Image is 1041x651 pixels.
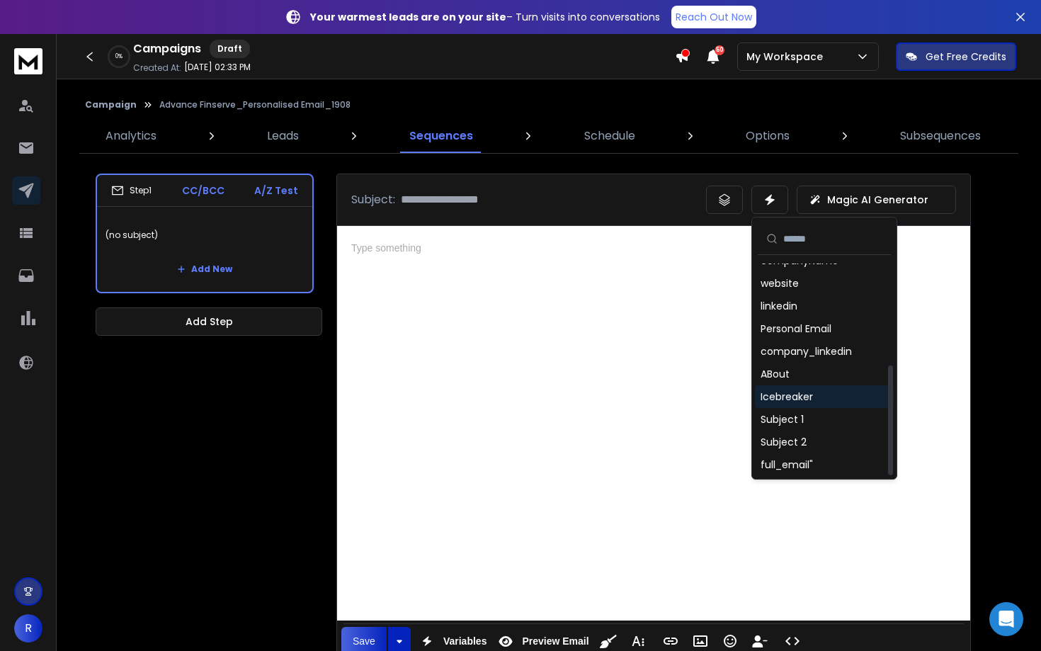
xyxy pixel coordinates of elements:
[258,119,307,153] a: Leads
[111,184,152,197] div: Step 1
[519,635,591,647] span: Preview Email
[746,128,790,145] p: Options
[159,99,351,111] p: Advance Finserve_Personalised Email_1908
[900,128,981,145] p: Subsequences
[106,128,157,145] p: Analytics
[584,128,635,145] p: Schedule
[761,412,804,426] div: Subject 1
[761,322,831,336] div: Personal Email
[409,128,473,145] p: Sequences
[133,40,201,57] h1: Campaigns
[96,174,314,293] li: Step1CC/BCCA/Z Test(no subject)Add New
[737,119,798,153] a: Options
[926,50,1006,64] p: Get Free Credits
[85,99,137,111] button: Campaign
[761,299,797,313] div: linkedin
[351,191,395,208] p: Subject:
[310,10,660,24] p: – Turn visits into conversations
[106,215,304,255] p: (no subject)
[676,10,752,24] p: Reach Out Now
[440,635,490,647] span: Variables
[715,45,724,55] span: 50
[97,119,165,153] a: Analytics
[166,255,244,283] button: Add New
[746,50,829,64] p: My Workspace
[761,458,813,472] div: full_email"
[14,48,42,74] img: logo
[761,367,790,381] div: ABout
[14,614,42,642] button: R
[133,62,181,74] p: Created At:
[671,6,756,28] a: Reach Out Now
[896,43,1016,71] button: Get Free Credits
[576,119,644,153] a: Schedule
[761,344,852,358] div: company_linkedin
[115,52,123,61] p: 0 %
[254,183,298,198] p: A/Z Test
[310,10,506,24] strong: Your warmest leads are on your site
[267,128,299,145] p: Leads
[96,307,322,336] button: Add Step
[761,390,813,404] div: Icebreaker
[892,119,989,153] a: Subsequences
[182,183,224,198] p: CC/BCC
[797,186,956,214] button: Magic AI Generator
[827,193,928,207] p: Magic AI Generator
[210,40,250,58] div: Draft
[761,276,799,290] div: website
[184,62,251,73] p: [DATE] 02:33 PM
[401,119,482,153] a: Sequences
[761,435,807,449] div: Subject 2
[989,602,1023,636] div: Open Intercom Messenger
